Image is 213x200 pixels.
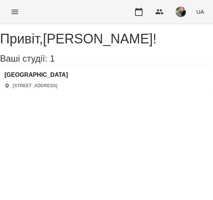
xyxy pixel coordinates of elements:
[4,72,68,78] a: [GEOGRAPHIC_DATA]
[196,8,204,16] span: UA
[13,83,58,89] p: [STREET_ADDRESS]
[193,5,207,19] button: UA
[50,53,55,63] span: 1
[6,3,24,21] button: Menu
[176,7,186,17] img: ee1b7481cd68f5b66c71edb09350e4c2.jpg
